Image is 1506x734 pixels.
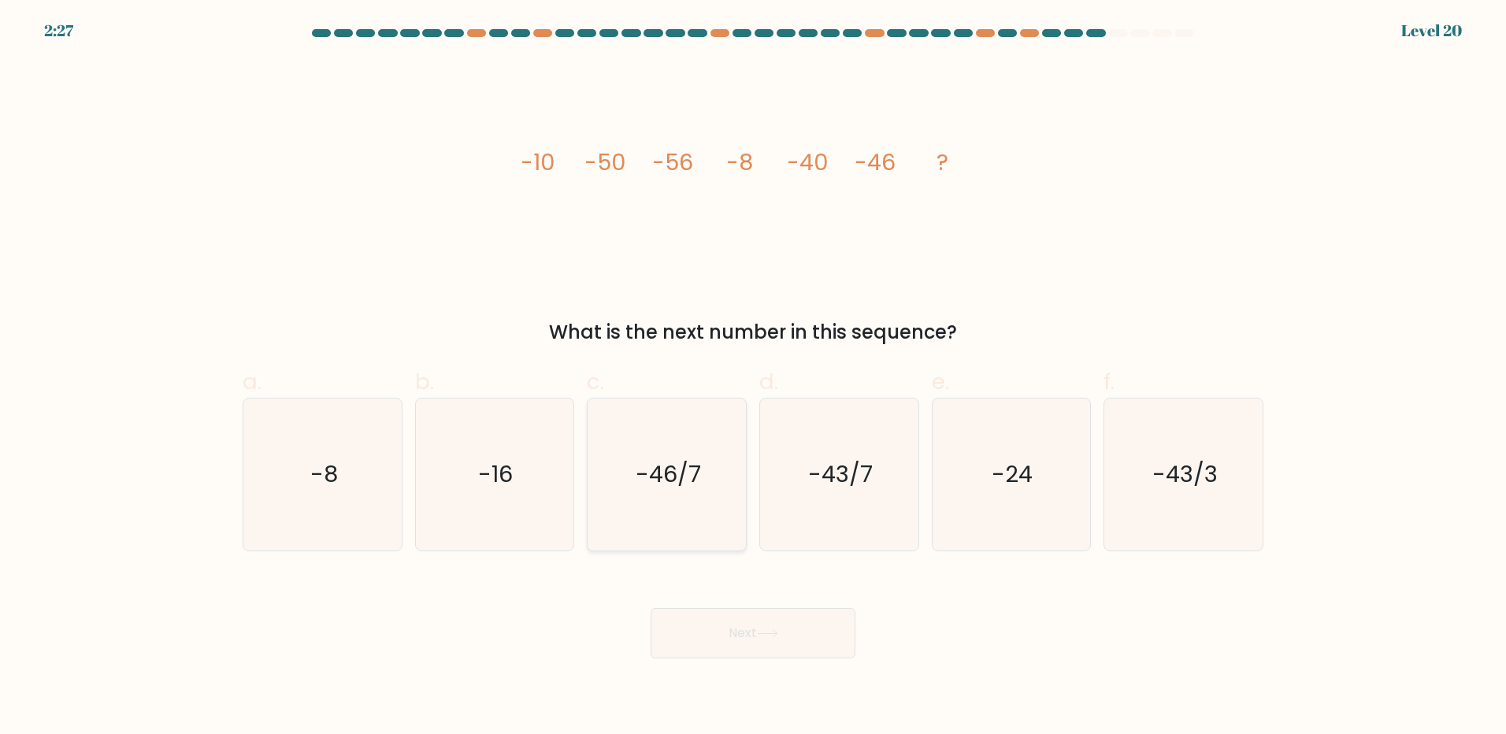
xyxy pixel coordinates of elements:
[252,318,1254,347] div: What is the next number in this sequence?
[584,146,625,178] tspan: -50
[415,366,434,397] span: b.
[652,146,693,178] tspan: -56
[726,146,753,178] tspan: -8
[937,146,948,178] tspan: ?
[243,366,262,397] span: a.
[932,366,949,397] span: e.
[759,366,778,397] span: d.
[479,458,514,490] text: -16
[636,458,701,490] text: -46/7
[587,366,604,397] span: c.
[808,458,873,490] text: -43/7
[992,458,1033,490] text: -24
[1104,366,1115,397] span: f.
[310,458,338,490] text: -8
[521,146,555,178] tspan: -10
[855,146,896,178] tspan: -46
[787,146,828,178] tspan: -40
[44,19,73,43] div: 2:27
[1401,19,1462,43] div: Level 20
[1152,458,1218,490] text: -43/3
[651,608,855,658] button: Next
